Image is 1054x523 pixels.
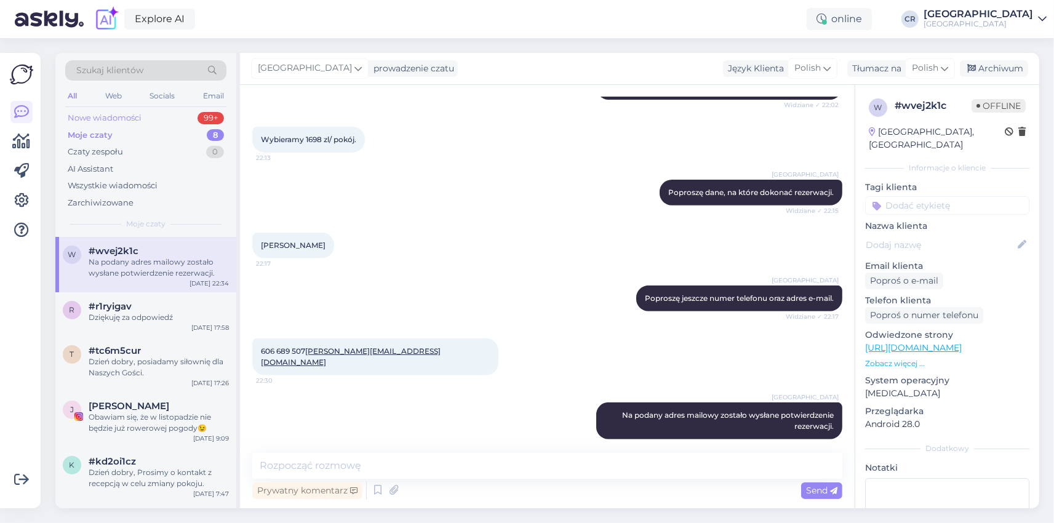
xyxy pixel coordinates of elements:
span: #tc6m5cur [89,345,141,356]
span: 22:30 [256,376,302,385]
div: # wvej2k1c [895,98,972,113]
div: All [65,88,79,104]
p: Notatki [865,461,1029,474]
div: [DATE] 9:09 [193,434,229,443]
span: Widziane ✓ 22:17 [786,312,839,321]
span: k [70,460,75,469]
div: [DATE] 17:26 [191,378,229,388]
a: [PERSON_NAME][EMAIL_ADDRESS][DOMAIN_NAME] [261,346,441,367]
input: Dodać etykietę [865,196,1029,215]
div: Dzień dobry, Prosimy o kontakt z recepcją w celu zmiany pokoju. [89,467,229,489]
span: Poproszę dane, na które dokonać rezerwacji. [668,188,834,197]
p: Telefon klienta [865,294,1029,307]
span: t [70,349,74,359]
span: J [70,405,74,414]
span: Polish [794,62,821,75]
span: 606 689 507 [261,346,441,367]
div: [DATE] 22:34 [190,279,229,288]
a: [GEOGRAPHIC_DATA][GEOGRAPHIC_DATA] [924,9,1047,29]
p: System operacyjny [865,374,1029,387]
span: #kd2oi1cz [89,456,136,467]
p: Tagi klienta [865,181,1029,194]
div: Język Klienta [723,62,784,75]
div: 8 [207,129,224,142]
p: Android 28.0 [865,418,1029,431]
p: Nazwa klienta [865,220,1029,233]
div: Archiwum [960,60,1028,77]
div: prowadzenie czatu [369,62,454,75]
div: Obawiam się, że w listopadzie nie będzie już rowerowej pogody😉 [89,412,229,434]
div: 0 [206,146,224,158]
a: [URL][DOMAIN_NAME] [865,342,962,353]
div: Poproś o numer telefonu [865,307,983,324]
div: [DATE] 7:47 [193,489,229,498]
span: Poproszę jeszcze numer telefonu oraz adres e-mail. [645,293,834,303]
span: w [68,250,76,259]
div: Prywatny komentarz [252,482,362,499]
div: Dzień dobry, posiadamy siłownię dla Naszych Gości. [89,356,229,378]
div: [GEOGRAPHIC_DATA] [924,9,1033,19]
p: Przeglądarka [865,405,1029,418]
span: Offline [972,99,1026,113]
span: 22:17 [256,259,302,268]
div: Nowe wiadomości [68,112,142,124]
img: explore-ai [94,6,119,32]
span: 22:13 [256,153,302,162]
span: #r1ryigav [89,301,132,312]
div: [GEOGRAPHIC_DATA], [GEOGRAPHIC_DATA] [869,126,1005,151]
div: Moje czaty [68,129,113,142]
span: #wvej2k1c [89,246,138,257]
span: Polish [912,62,938,75]
div: online [807,8,872,30]
span: Send [806,485,837,496]
span: [GEOGRAPHIC_DATA] [772,170,839,179]
p: [MEDICAL_DATA] [865,387,1029,400]
div: [DATE] 17:58 [191,323,229,332]
a: Explore AI [124,9,195,30]
p: Odwiedzone strony [865,329,1029,341]
div: Web [103,88,124,104]
div: Dodatkowy [865,443,1029,454]
span: Widziane ✓ 22:02 [784,100,839,110]
input: Dodaj nazwę [866,238,1015,252]
div: CR [901,10,919,28]
span: Szukaj klientów [76,64,143,77]
div: Informacje o kliencie [865,162,1029,174]
span: Wybieramy 1698 zl/ pokój. [261,135,356,144]
div: Zarchiwizowane [68,197,134,209]
span: [GEOGRAPHIC_DATA] [772,393,839,402]
div: Email [201,88,226,104]
span: r [70,305,75,314]
span: Joanna Wesołek [89,401,169,412]
span: [PERSON_NAME] [261,241,325,250]
span: Widziane ✓ 22:15 [786,206,839,215]
span: 22:34 [792,440,839,449]
div: AI Assistant [68,163,113,175]
span: Na podany adres mailowy zostało wysłane potwierdzenie rezerwacji. [622,410,836,431]
div: Na podany adres mailowy zostało wysłane potwierdzenie rezerwacji. [89,257,229,279]
span: w [874,103,882,112]
div: Tłumacz na [847,62,901,75]
span: Moje czaty [126,218,166,230]
div: Dziękuję za odpowiedź [89,312,229,323]
div: Socials [147,88,177,104]
div: [GEOGRAPHIC_DATA] [924,19,1033,29]
p: Zobacz więcej ... [865,358,1029,369]
div: Poproś o e-mail [865,273,943,289]
span: [GEOGRAPHIC_DATA] [772,276,839,285]
p: Email klienta [865,260,1029,273]
img: Askly Logo [10,63,33,86]
span: [GEOGRAPHIC_DATA] [258,62,352,75]
div: 99+ [198,112,224,124]
div: Wszystkie wiadomości [68,180,158,192]
div: Czaty zespołu [68,146,123,158]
